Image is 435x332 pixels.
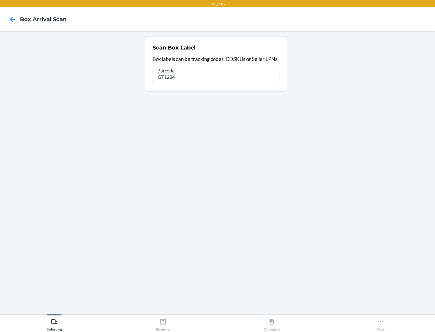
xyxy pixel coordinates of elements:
[326,314,435,331] button: More
[109,314,217,331] button: Receiving
[217,314,326,331] button: Outbounds
[153,55,279,63] p: Box labels can be tracking codes, CDSKUs or Seller LPNs
[264,316,280,331] div: Outbounds
[153,44,195,52] h2: Scan Box Label
[210,1,225,7] p: TST_LOG
[156,316,170,331] div: Receiving
[47,316,62,331] div: Unloading
[377,316,385,331] div: More
[153,70,279,84] input: Barcode
[156,68,176,74] span: Barcode
[20,15,66,23] h4: Box Arrival Scan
